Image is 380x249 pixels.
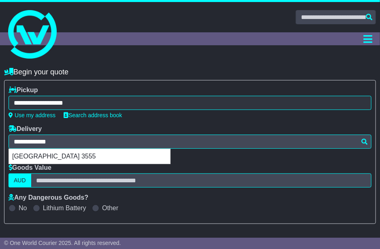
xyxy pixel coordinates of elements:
typeahead: Please provide city [9,135,371,149]
label: Any Dangerous Goods? [9,194,88,201]
label: Pickup [9,86,38,94]
button: Toggle navigation [360,32,376,45]
a: Use my address [9,112,56,118]
label: Delivery [9,125,42,133]
label: Lithium Battery [43,204,86,212]
label: No [19,204,27,212]
a: Search address book [64,112,122,118]
label: Other [102,204,118,212]
span: © One World Courier 2025. All rights reserved. [4,240,121,246]
label: Goods Value [9,164,51,171]
h4: Begin your quote [4,68,376,76]
div: [GEOGRAPHIC_DATA] 3555 [9,149,170,163]
label: AUD [9,173,31,188]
